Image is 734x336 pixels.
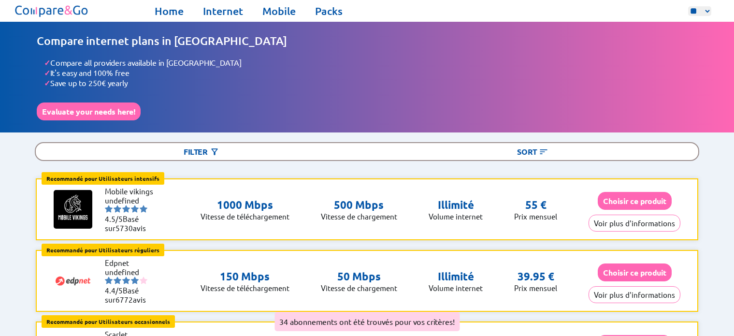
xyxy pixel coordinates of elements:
[105,214,123,223] span: 4.5/5
[589,215,680,232] button: Voir plus d'informations
[429,270,483,283] p: Illimité
[598,268,672,277] a: Choisir ce produit
[589,290,680,299] a: Voir plus d'informations
[321,212,397,221] p: Vitesse de chargement
[46,246,159,254] b: Recommandé pour Utilisateurs réguliers
[44,78,697,88] li: Save up to 250€ yearly
[105,286,163,304] li: Basé sur avis
[105,277,113,284] img: starnr1
[54,262,92,300] img: Logo of Edpnet
[122,205,130,213] img: starnr3
[115,223,133,233] span: 5730
[105,214,163,233] li: Basé sur avis
[321,283,397,292] p: Vitesse de chargement
[114,205,121,213] img: starnr2
[539,147,548,157] img: Button open the sorting menu
[429,212,483,221] p: Volume internet
[589,219,680,228] a: Voir plus d'informations
[514,283,557,292] p: Prix mensuel
[37,102,141,120] button: Evaluate your needs here!
[131,277,139,284] img: starnr4
[201,270,289,283] p: 150 Mbps
[131,205,139,213] img: starnr4
[525,198,547,212] p: 55 €
[210,147,219,157] img: Button open the filtering menu
[46,318,170,325] b: Recommandé pour Utilisateurs occasionnels
[598,192,672,210] button: Choisir ce produit
[201,283,289,292] p: Vitesse de télé­chargement
[367,143,698,160] div: Sort
[54,190,92,229] img: Logo of Mobile vikings
[201,198,289,212] p: 1000 Mbps
[105,196,163,205] li: undefined
[321,270,397,283] p: 50 Mbps
[36,143,367,160] div: Filter
[274,312,460,331] div: 34 abonnements ont été trouvés pour vos critères!
[44,58,697,68] li: Compare all providers available in [GEOGRAPHIC_DATA]
[589,286,680,303] button: Voir plus d'informations
[321,198,397,212] p: 500 Mbps
[44,58,50,68] span: ✓
[44,68,697,78] li: It's easy and 100% free
[122,277,130,284] img: starnr3
[44,68,50,78] span: ✓
[44,78,50,88] span: ✓
[262,4,296,18] a: Mobile
[37,34,697,48] h1: Compare internet plans in [GEOGRAPHIC_DATA]
[514,212,557,221] p: Prix mensuel
[115,295,133,304] span: 6772
[518,270,554,283] p: 39.95 €
[598,263,672,281] button: Choisir ce produit
[140,277,147,284] img: starnr5
[105,267,163,277] li: undefined
[429,283,483,292] p: Volume internet
[13,2,91,19] img: Logo of Compare&Go
[429,198,483,212] p: Illimité
[140,205,147,213] img: starnr5
[105,205,113,213] img: starnr1
[105,187,163,196] li: Mobile vikings
[201,212,289,221] p: Vitesse de télé­chargement
[114,277,121,284] img: starnr2
[105,286,123,295] span: 4.4/5
[315,4,343,18] a: Packs
[203,4,243,18] a: Internet
[155,4,184,18] a: Home
[598,196,672,205] a: Choisir ce produit
[105,258,163,267] li: Edpnet
[46,175,159,182] b: Recommandé pour Utilisateurs intensifs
